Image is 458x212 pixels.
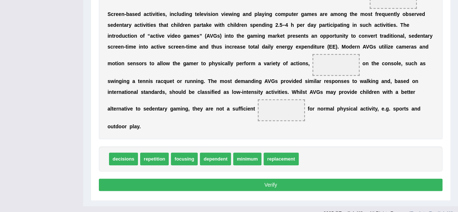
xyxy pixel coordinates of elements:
[277,33,280,39] b: k
[319,22,322,28] b: p
[155,11,157,17] b: i
[334,33,336,39] b: t
[326,33,329,39] b: p
[265,11,266,17] b: i
[257,11,259,17] b: l
[197,22,199,28] b: a
[109,33,112,39] b: n
[183,22,185,28] b: r
[167,22,168,28] b: t
[358,33,361,39] b: c
[340,22,342,28] b: t
[221,11,224,17] b: v
[177,22,178,28] b: i
[206,22,209,28] b: k
[323,11,324,17] b: r
[138,11,141,17] b: d
[352,11,355,17] b: h
[114,33,115,39] b: r
[314,11,317,17] b: s
[383,33,386,39] b: a
[344,11,347,17] b: g
[304,11,307,17] b: a
[272,33,275,39] b: a
[295,33,298,39] b: s
[253,22,256,28] b: p
[236,22,239,28] b: d
[367,33,370,39] b: v
[371,11,373,17] b: t
[150,33,153,39] b: a
[334,22,337,28] b: p
[245,11,249,17] b: n
[156,33,157,39] b: t
[143,33,145,39] b: f
[278,22,280,28] b: .
[177,11,178,17] b: l
[366,22,369,28] b: c
[230,22,234,28] b: h
[339,33,343,39] b: n
[250,22,253,28] b: s
[122,22,124,28] b: t
[229,33,231,39] b: t
[397,11,400,17] b: y
[393,22,396,28] b: s
[156,11,158,17] b: t
[243,11,245,17] b: a
[301,33,304,39] b: n
[142,22,143,28] b: i
[108,22,110,28] b: s
[325,11,328,17] b: e
[227,22,230,28] b: c
[114,11,115,17] b: r
[147,33,150,39] b: “
[329,33,332,39] b: o
[283,33,285,39] b: t
[304,33,306,39] b: t
[151,11,152,17] b: i
[256,22,259,28] b: e
[351,33,353,39] b: t
[250,33,253,39] b: a
[203,22,206,28] b: a
[211,11,212,17] b: i
[174,11,177,17] b: c
[377,22,380,28] b: c
[257,33,259,39] b: i
[134,22,137,28] b: a
[298,33,301,39] b: e
[157,33,159,39] b: i
[266,11,269,17] b: n
[287,33,290,39] b: p
[125,11,126,17] b: -
[354,11,357,17] b: e
[345,33,348,39] b: y
[320,33,323,39] b: o
[134,33,137,39] b: n
[222,22,225,28] b: h
[329,22,330,28] b: i
[266,22,269,28] b: n
[368,22,371,28] b: h
[164,22,167,28] b: a
[343,22,346,28] b: n
[352,22,354,28] b: i
[269,11,272,17] b: g
[333,22,334,28] b: i
[177,33,181,39] b: o
[185,22,188,28] b: e
[406,11,409,17] b: b
[224,33,226,39] b: i
[235,22,236,28] b: l
[290,33,292,39] b: r
[115,33,119,39] b: o
[226,33,229,39] b: n
[330,11,333,17] b: a
[391,11,394,17] b: n
[301,11,304,17] b: g
[379,11,382,17] b: e
[275,33,277,39] b: r
[197,11,199,17] b: e
[396,22,398,28] b: .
